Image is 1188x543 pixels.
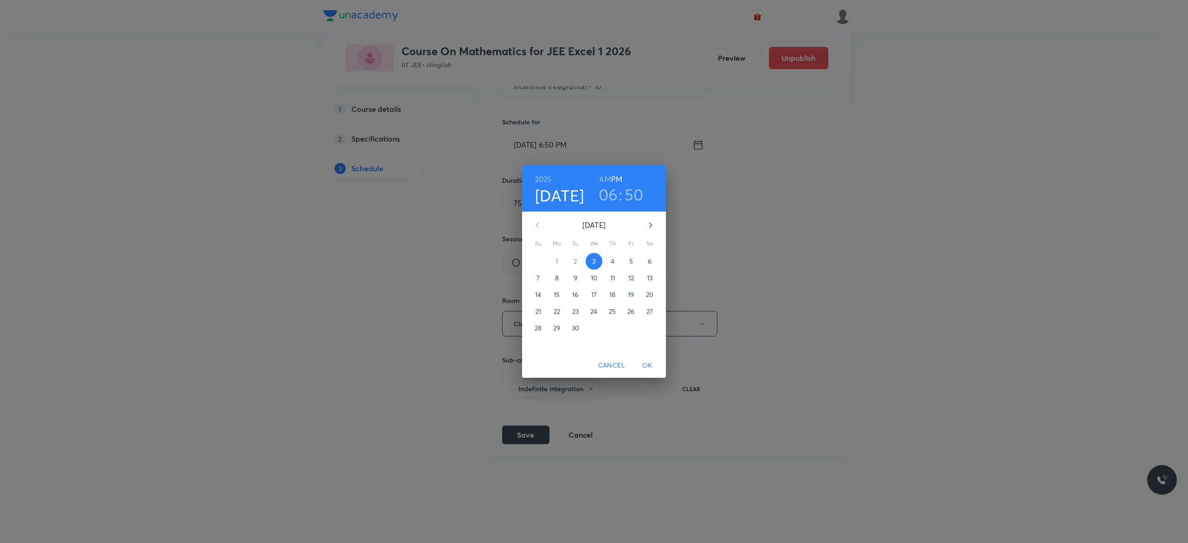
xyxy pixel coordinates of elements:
[636,360,659,371] span: OK
[535,290,541,299] p: 14
[619,185,622,204] h3: :
[611,173,622,186] button: PM
[591,290,597,299] p: 17
[530,303,547,320] button: 21
[586,303,602,320] button: 24
[590,307,597,316] p: 24
[567,286,584,303] button: 16
[627,307,634,316] p: 26
[572,290,578,299] p: 16
[530,286,547,303] button: 14
[623,253,639,270] button: 5
[535,323,542,333] p: 28
[623,239,639,248] span: Fr
[604,253,621,270] button: 4
[610,273,615,283] p: 11
[599,185,618,204] button: 06
[633,357,662,374] button: OK
[574,273,577,283] p: 9
[641,239,658,248] span: Sa
[586,286,602,303] button: 17
[567,239,584,248] span: Tu
[572,307,579,316] p: 23
[530,270,547,286] button: 7
[598,360,625,371] span: Cancel
[592,257,595,266] p: 3
[567,270,584,286] button: 9
[609,290,615,299] p: 18
[549,303,565,320] button: 22
[628,273,634,283] p: 12
[567,303,584,320] button: 23
[641,253,658,270] button: 6
[554,307,560,316] p: 22
[604,270,621,286] button: 11
[536,307,541,316] p: 21
[553,323,560,333] p: 29
[549,239,565,248] span: Mo
[646,307,653,316] p: 27
[604,286,621,303] button: 18
[641,270,658,286] button: 13
[549,286,565,303] button: 15
[586,270,602,286] button: 10
[535,186,584,205] button: [DATE]
[554,290,560,299] p: 15
[599,173,611,186] button: AM
[611,257,614,266] p: 4
[623,303,639,320] button: 26
[586,239,602,248] span: We
[530,239,547,248] span: Su
[549,320,565,336] button: 29
[647,273,652,283] p: 13
[591,273,597,283] p: 10
[549,220,639,231] p: [DATE]
[641,286,658,303] button: 20
[646,290,653,299] p: 20
[572,323,579,333] p: 30
[549,270,565,286] button: 8
[604,303,621,320] button: 25
[623,270,639,286] button: 12
[609,307,616,316] p: 25
[555,273,559,283] p: 8
[641,303,658,320] button: 27
[567,320,584,336] button: 30
[648,257,652,266] p: 6
[530,320,547,336] button: 28
[536,273,540,283] p: 7
[623,286,639,303] button: 19
[586,253,602,270] button: 3
[594,357,629,374] button: Cancel
[625,185,644,204] button: 50
[628,290,634,299] p: 19
[604,239,621,248] span: Th
[629,257,633,266] p: 5
[535,173,552,186] button: 2025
